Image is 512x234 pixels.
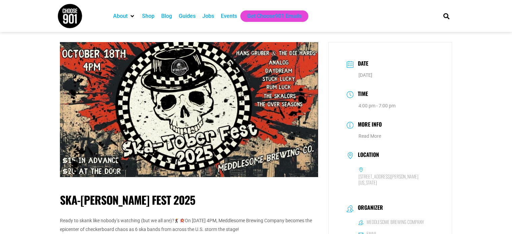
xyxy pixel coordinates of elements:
h3: Time [354,90,368,99]
a: Get Choose901 Emails [247,12,302,20]
h6: [STREET_ADDRESS][PERSON_NAME][US_STATE] [359,173,434,186]
img: 🕺 [174,218,179,223]
h3: Location [354,152,379,160]
a: Jobs [202,12,214,20]
a: Blog [161,12,172,20]
a: About [113,12,128,20]
abbr: 4:00 pm - 7:00 pm [359,103,396,108]
h1: Ska-[PERSON_NAME] Fest 2025 [60,193,318,207]
a: Shop [142,12,155,20]
div: About [110,10,139,22]
h3: More Info [354,120,382,130]
h3: Date [354,59,368,69]
a: Guides [179,12,196,20]
h3: Organizer [354,204,383,212]
a: Read More [359,133,381,139]
span: [DATE] [359,72,372,78]
img: 💥 [180,218,184,223]
div: Search [441,10,452,22]
a: Events [221,12,237,20]
h6: Meddlesome Brewing Company [367,219,424,225]
nav: Main nav [110,10,432,22]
